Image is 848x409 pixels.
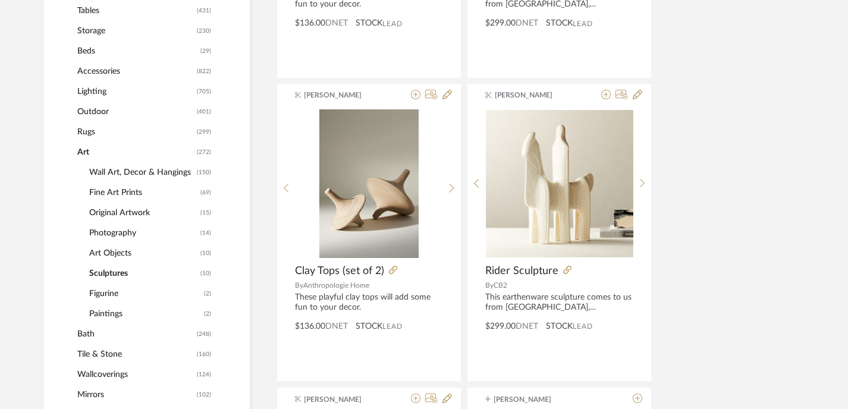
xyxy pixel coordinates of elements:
span: Beds [77,41,197,61]
span: Art [77,142,194,162]
span: Tile & Stone [77,344,194,364]
span: (2) [204,284,211,303]
span: Tables [77,1,194,21]
span: (401) [197,102,211,121]
span: Mirrors [77,385,194,405]
span: Outdoor [77,102,194,122]
span: Bath [77,324,194,344]
span: Lead [573,322,593,331]
span: (10) [200,244,211,263]
span: (705) [197,82,211,101]
span: Sculptures [89,263,197,284]
span: Art Objects [89,243,197,263]
span: DNET [325,19,348,27]
div: This earthenware sculpture comes to us from [GEOGRAPHIC_DATA], [GEOGRAPHIC_DATA], artfully carved... [485,292,633,313]
span: STOCK [546,320,573,333]
span: Lead [573,20,593,28]
span: Lead [382,322,403,331]
span: DNET [516,322,538,331]
span: (14) [200,224,211,243]
span: Clay Tops (set of 2) [295,265,384,278]
span: [PERSON_NAME] [495,90,570,100]
span: (29) [200,42,211,61]
span: [PERSON_NAME] [304,90,379,100]
span: (15) [200,203,211,222]
span: Anthropologie Home [303,282,369,289]
span: By [485,282,494,289]
span: STOCK [356,17,382,30]
span: Fine Art Prints [89,183,197,203]
span: Wallcoverings [77,364,194,385]
img: Clay Tops (set of 2) [319,109,419,258]
span: CB2 [494,282,507,289]
span: DNET [516,19,538,27]
span: Accessories [77,61,194,81]
span: $136.00 [295,322,325,331]
span: [PERSON_NAME] [304,394,379,405]
span: (160) [197,345,211,364]
span: Rider Sculpture [485,265,558,278]
span: (2) [204,304,211,323]
span: (150) [197,163,211,182]
span: (10) [200,264,211,283]
span: (248) [197,325,211,344]
span: (124) [197,365,211,384]
span: Figurine [89,284,201,304]
span: (822) [197,62,211,81]
span: $136.00 [295,19,325,27]
span: By [295,282,303,289]
span: $299.00 [485,322,516,331]
div: These playful clay tops will add some fun to your decor. [295,292,443,313]
span: (299) [197,122,211,141]
span: (69) [200,183,211,202]
span: Wall Art, Decor & Hangings [89,162,194,183]
span: STOCK [546,17,573,30]
span: $299.00 [485,19,516,27]
span: Paintings [89,304,201,324]
div: 0 [295,109,442,258]
span: Photography [89,223,197,243]
span: Lighting [77,81,194,102]
span: Rugs [77,122,194,142]
span: [PERSON_NAME] [494,394,569,405]
span: Storage [77,21,194,41]
span: (102) [197,385,211,404]
span: Lead [382,20,403,28]
img: Rider Sculpture [486,110,633,257]
span: STOCK [356,320,382,333]
span: (272) [197,143,211,162]
span: Original Artwork [89,203,197,223]
span: DNET [325,322,348,331]
span: (230) [197,21,211,40]
span: (431) [197,1,211,20]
